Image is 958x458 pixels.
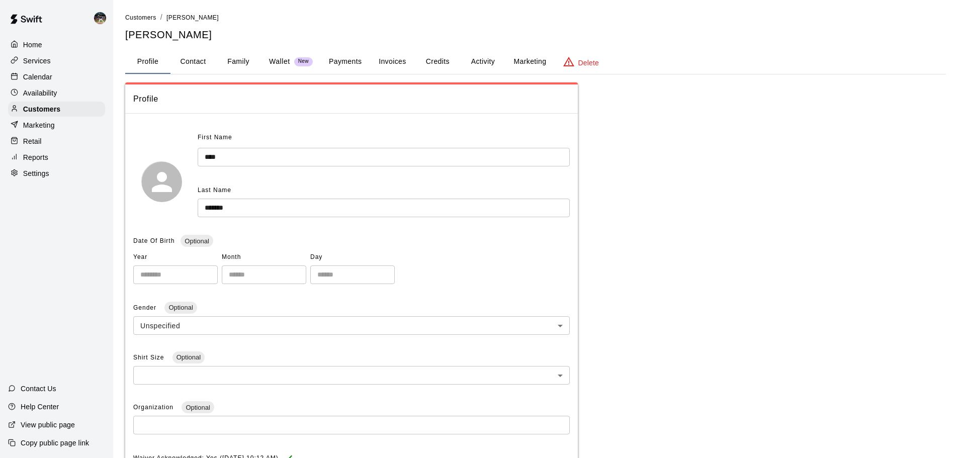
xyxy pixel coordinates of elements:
[125,28,946,42] h5: [PERSON_NAME]
[8,69,105,84] a: Calendar
[8,150,105,165] a: Reports
[23,104,60,114] p: Customers
[8,85,105,101] a: Availability
[460,50,505,74] button: Activity
[8,166,105,181] a: Settings
[133,249,218,265] span: Year
[23,152,48,162] p: Reports
[182,404,214,411] span: Optional
[172,353,205,361] span: Optional
[415,50,460,74] button: Credits
[133,304,158,311] span: Gender
[505,50,554,74] button: Marketing
[222,249,306,265] span: Month
[23,120,55,130] p: Marketing
[578,58,599,68] p: Delete
[125,50,946,74] div: basic tabs example
[21,420,75,430] p: View public page
[164,304,197,311] span: Optional
[370,50,415,74] button: Invoices
[170,50,216,74] button: Contact
[23,72,52,82] p: Calendar
[8,134,105,149] a: Retail
[23,88,57,98] p: Availability
[21,402,59,412] p: Help Center
[21,384,56,394] p: Contact Us
[23,168,49,178] p: Settings
[94,12,106,24] img: Nolan Gilbert
[294,58,313,65] span: New
[160,12,162,23] li: /
[125,13,156,21] a: Customers
[310,249,395,265] span: Day
[8,37,105,52] a: Home
[133,404,176,411] span: Organization
[23,40,42,50] p: Home
[198,130,232,146] span: First Name
[92,8,113,28] div: Nolan Gilbert
[23,136,42,146] p: Retail
[216,50,261,74] button: Family
[166,14,219,21] span: [PERSON_NAME]
[125,14,156,21] span: Customers
[133,237,175,244] span: Date Of Birth
[125,12,946,23] nav: breadcrumb
[181,237,213,245] span: Optional
[133,93,570,106] span: Profile
[125,50,170,74] button: Profile
[133,354,166,361] span: Shirt Size
[133,316,570,335] div: Unspecified
[23,56,51,66] p: Services
[198,187,231,194] span: Last Name
[21,438,89,448] p: Copy public page link
[321,50,370,74] button: Payments
[269,56,290,67] p: Wallet
[8,118,105,133] a: Marketing
[8,53,105,68] a: Services
[8,102,105,117] a: Customers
